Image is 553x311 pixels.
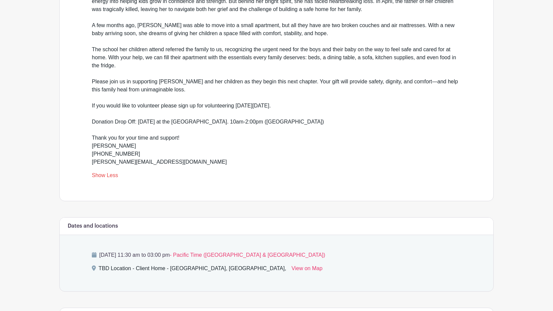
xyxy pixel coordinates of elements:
[92,172,118,181] a: Show Less
[92,78,461,166] div: Please join us in supporting [PERSON_NAME] and her children as they begin this next chapter. Your...
[170,252,325,258] span: - Pacific Time ([GEOGRAPHIC_DATA] & [GEOGRAPHIC_DATA])
[92,21,461,46] div: A few months ago, [PERSON_NAME] was able to move into a small apartment, but all they have are tw...
[92,46,461,78] div: The school her children attend referred the family to us, recognizing the urgent need for the boy...
[92,251,461,259] p: [DATE] 11:30 am to 03:00 pm
[99,264,286,275] div: TBD Location - Client Home - [GEOGRAPHIC_DATA], [GEOGRAPHIC_DATA],
[292,264,322,275] a: View on Map
[68,223,118,229] h6: Dates and locations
